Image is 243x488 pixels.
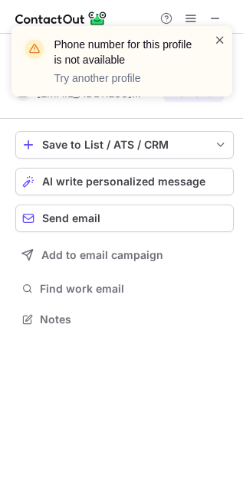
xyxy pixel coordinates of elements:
p: Try another profile [54,70,195,86]
span: Add to email campaign [41,249,163,261]
button: Send email [15,205,234,232]
button: Notes [15,309,234,330]
img: ContactOut v5.3.10 [15,9,107,28]
header: Phone number for this profile is not available [54,37,195,67]
button: save-profile-one-click [15,131,234,159]
span: AI write personalized message [42,175,205,188]
button: Add to email campaign [15,241,234,269]
img: warning [22,37,47,61]
div: Save to List / ATS / CRM [42,139,207,151]
span: Find work email [40,282,228,296]
button: AI write personalized message [15,168,234,195]
span: Notes [40,313,228,326]
span: Send email [42,212,100,224]
button: Find work email [15,278,234,300]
